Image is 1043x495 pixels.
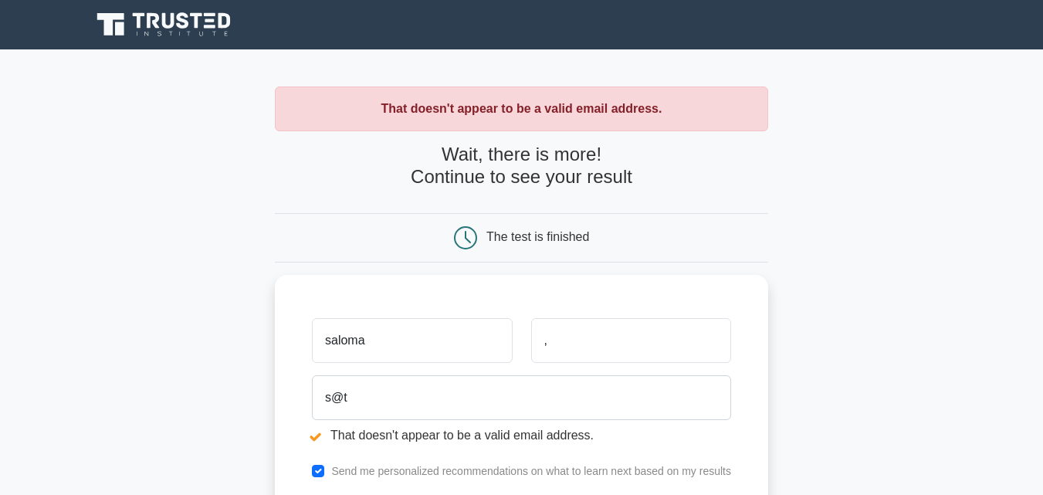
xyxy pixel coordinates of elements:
[275,144,768,188] h4: Wait, there is more! Continue to see your result
[312,375,731,420] input: Email
[381,102,662,115] strong: That doesn't appear to be a valid email address.
[531,318,731,363] input: Last name
[331,465,731,477] label: Send me personalized recommendations on what to learn next based on my results
[312,318,512,363] input: First name
[312,426,731,445] li: That doesn't appear to be a valid email address.
[486,230,589,243] div: The test is finished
